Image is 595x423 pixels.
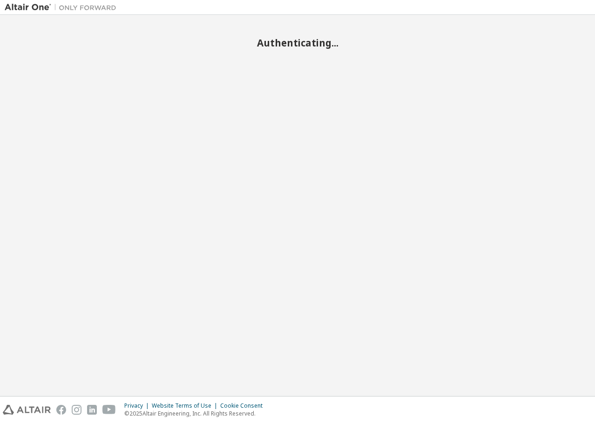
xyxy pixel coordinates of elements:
[3,405,51,415] img: altair_logo.svg
[5,3,121,12] img: Altair One
[102,405,116,415] img: youtube.svg
[5,37,590,49] h2: Authenticating...
[152,402,220,410] div: Website Terms of Use
[72,405,81,415] img: instagram.svg
[124,410,268,417] p: © 2025 Altair Engineering, Inc. All Rights Reserved.
[220,402,268,410] div: Cookie Consent
[124,402,152,410] div: Privacy
[56,405,66,415] img: facebook.svg
[87,405,97,415] img: linkedin.svg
